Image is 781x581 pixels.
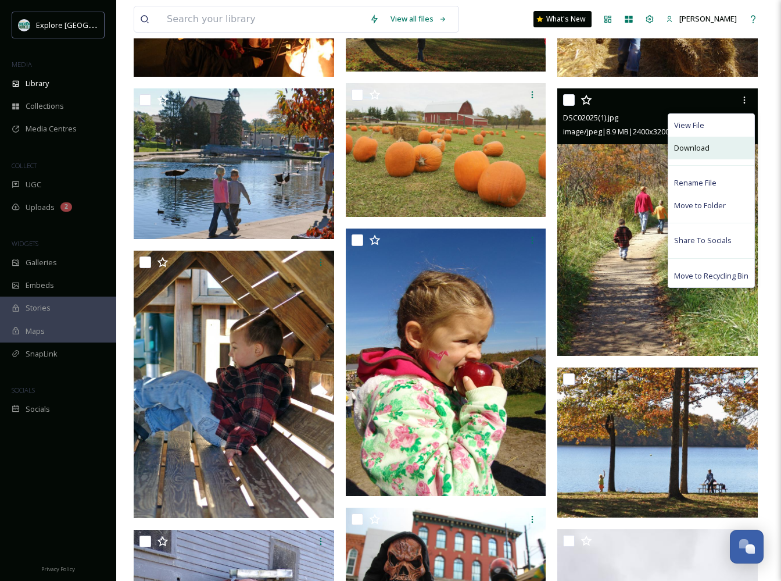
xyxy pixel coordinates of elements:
span: UGC [26,179,41,190]
img: DSC01936.jpg [134,88,334,239]
a: What's New [533,11,592,27]
span: Socials [26,404,50,415]
img: IMG_9329(1).jpg [346,83,546,217]
input: Search your library [161,6,364,32]
img: DSC01989.jpg [557,368,758,518]
span: Media Centres [26,123,77,134]
span: Embeds [26,280,54,291]
span: View File [674,120,704,131]
img: DSC02025(1).jpg [557,88,758,356]
span: Uploads [26,202,55,213]
span: MEDIA [12,60,32,69]
a: Privacy Policy [41,561,75,575]
span: Stories [26,302,51,313]
span: Move to Recycling Bin [674,270,748,281]
span: SOCIALS [12,386,35,394]
span: Maps [26,326,45,337]
img: DSC08000.jpg [346,229,546,496]
span: Rename File [674,177,716,188]
span: Explore [GEOGRAPHIC_DATA][PERSON_NAME] [36,19,196,30]
img: 67e7af72-b6c8-455a-acf8-98e6fe1b68aa.avif [19,19,30,31]
span: Library [26,78,49,89]
span: Move to Folder [674,200,726,211]
div: 2 [60,202,72,212]
span: DSC02025(1).jpg [563,112,618,123]
span: COLLECT [12,161,37,170]
span: WIDGETS [12,239,38,248]
span: Galleries [26,257,57,268]
img: DSC01906(2).jpg [134,251,334,518]
span: SnapLink [26,348,58,359]
span: Collections [26,101,64,112]
a: View all files [385,8,453,30]
span: Download [674,142,710,154]
span: [PERSON_NAME] [679,13,737,24]
span: Share To Socials [674,235,732,246]
span: image/jpeg | 8.9 MB | 2400 x 3200 [563,126,669,137]
a: [PERSON_NAME] [660,8,743,30]
button: Open Chat [730,530,764,564]
span: Privacy Policy [41,565,75,573]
